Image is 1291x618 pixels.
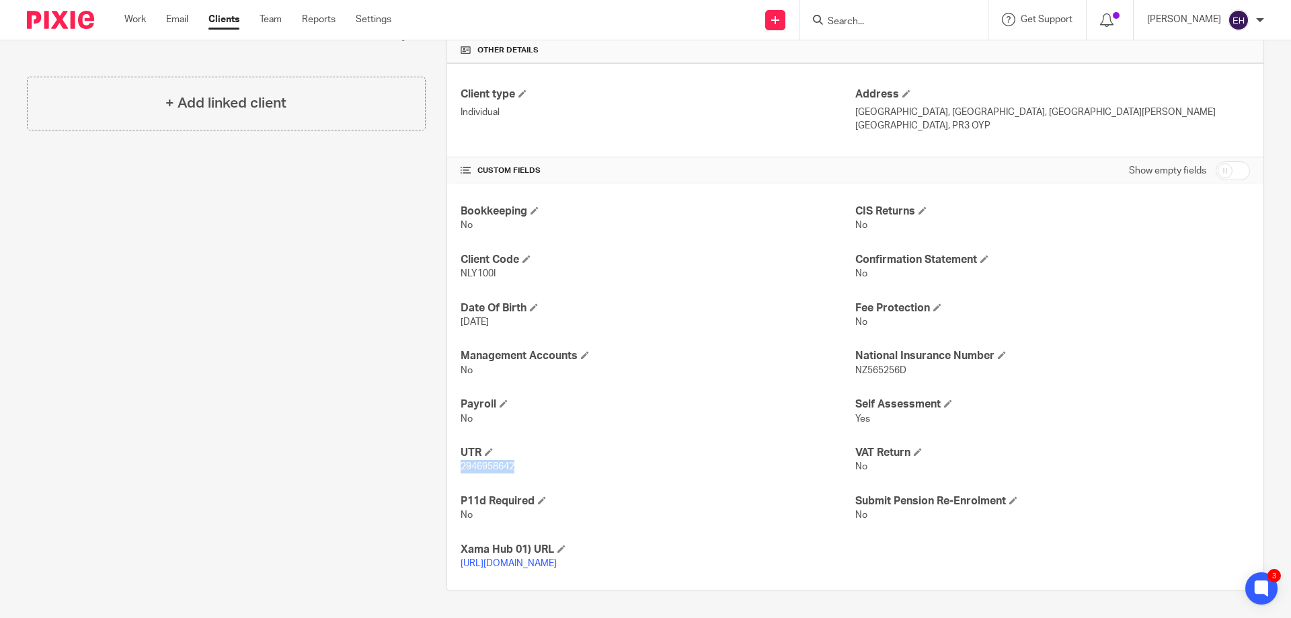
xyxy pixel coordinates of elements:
[166,13,188,26] a: Email
[461,221,473,230] span: No
[855,106,1250,119] p: [GEOGRAPHIC_DATA], [GEOGRAPHIC_DATA], [GEOGRAPHIC_DATA][PERSON_NAME]
[302,13,336,26] a: Reports
[855,462,867,471] span: No
[1228,9,1249,31] img: svg%3E
[855,204,1250,219] h4: CIS Returns
[855,87,1250,102] h4: Address
[855,269,867,278] span: No
[208,13,239,26] a: Clients
[1147,13,1221,26] p: [PERSON_NAME]
[855,253,1250,267] h4: Confirmation Statement
[461,301,855,315] h4: Date Of Birth
[1267,569,1281,582] div: 3
[855,494,1250,508] h4: Submit Pension Re-Enrolment
[124,13,146,26] a: Work
[855,510,867,520] span: No
[855,446,1250,460] h4: VAT Return
[461,543,855,557] h4: Xama Hub 01) URL
[356,13,391,26] a: Settings
[461,559,557,568] a: [URL][DOMAIN_NAME]
[461,106,855,119] p: Individual
[461,349,855,363] h4: Management Accounts
[855,349,1250,363] h4: National Insurance Number
[461,462,514,471] span: 2946958642
[855,397,1250,412] h4: Self Assessment
[826,16,947,28] input: Search
[260,13,282,26] a: Team
[461,317,489,327] span: [DATE]
[855,414,870,424] span: Yes
[27,11,94,29] img: Pixie
[461,510,473,520] span: No
[461,204,855,219] h4: Bookkeeping
[1129,164,1206,178] label: Show empty fields
[461,494,855,508] h4: P11d Required
[461,165,855,176] h4: CUSTOM FIELDS
[855,366,906,375] span: NZ565256D
[477,45,539,56] span: Other details
[461,87,855,102] h4: Client type
[461,366,473,375] span: No
[461,269,496,278] span: NLY100I
[165,93,286,114] h4: + Add linked client
[855,317,867,327] span: No
[855,221,867,230] span: No
[461,253,855,267] h4: Client Code
[461,446,855,460] h4: UTR
[461,414,473,424] span: No
[855,301,1250,315] h4: Fee Protection
[855,119,1250,132] p: [GEOGRAPHIC_DATA], PR3 OYP
[1021,15,1072,24] span: Get Support
[461,397,855,412] h4: Payroll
